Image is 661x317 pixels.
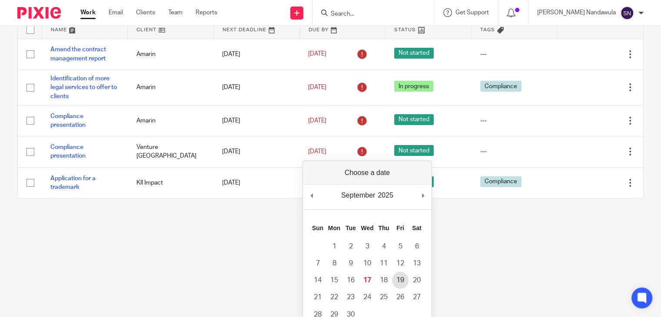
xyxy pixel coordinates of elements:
button: 9 [342,255,359,272]
button: 27 [409,289,425,306]
td: Amarin [128,69,214,105]
td: [DATE] [213,136,299,167]
span: Not started [394,114,434,125]
a: Amend the contract management report [50,46,106,61]
a: Reports [196,8,217,17]
button: 19 [392,272,409,289]
button: 22 [326,289,342,306]
button: 13 [409,255,425,272]
button: 20 [409,272,425,289]
td: Amarin [128,105,214,136]
p: [PERSON_NAME] Nandawula [537,8,616,17]
button: 15 [326,272,342,289]
abbr: Wednesday [361,225,373,231]
button: 3 [359,238,375,255]
button: 2 [342,238,359,255]
div: --- [480,116,549,125]
span: [DATE] [308,84,326,90]
button: 7 [309,255,326,272]
abbr: Monday [328,225,340,231]
button: 17 [359,272,375,289]
img: Pixie [17,7,61,19]
button: 21 [309,289,326,306]
span: Compliance [480,176,521,187]
span: [DATE] [308,118,326,124]
a: Compliance presentation [50,144,86,159]
div: --- [480,50,549,59]
span: [DATE] [308,51,326,57]
td: [DATE] [213,69,299,105]
button: 14 [309,272,326,289]
a: Email [109,8,123,17]
div: September [340,189,376,202]
a: Identification of more legal services to offer to clients [50,76,117,99]
abbr: Thursday [378,225,389,231]
button: Next Month [419,189,427,202]
button: 6 [409,238,425,255]
button: 23 [342,289,359,306]
button: 4 [375,238,392,255]
button: 25 [375,289,392,306]
td: Amarin [128,39,214,69]
div: 2025 [376,189,395,202]
span: Tags [480,27,495,32]
a: Application for a trademark [50,175,96,190]
abbr: Friday [396,225,404,231]
span: Not started [394,48,434,59]
button: 10 [359,255,375,272]
button: 1 [326,238,342,255]
input: Search [330,10,408,18]
span: [DATE] [308,149,326,155]
button: 24 [359,289,375,306]
button: 18 [375,272,392,289]
button: 16 [342,272,359,289]
button: Previous Month [307,189,316,202]
span: Compliance [480,81,521,92]
td: KII Impact [128,167,214,198]
span: In progress [394,81,433,92]
button: 26 [392,289,409,306]
a: Compliance presentation [50,113,86,128]
span: Not started [394,145,434,156]
div: --- [480,147,549,156]
a: Work [80,8,96,17]
a: Team [168,8,183,17]
td: [DATE] [213,39,299,69]
td: Venture [GEOGRAPHIC_DATA] [128,136,214,167]
abbr: Saturday [412,225,422,231]
button: 5 [392,238,409,255]
abbr: Sunday [312,225,323,231]
button: 11 [375,255,392,272]
td: [DATE] [213,105,299,136]
abbr: Tuesday [345,225,356,231]
button: 12 [392,255,409,272]
span: Get Support [455,10,489,16]
a: Clients [136,8,155,17]
button: 8 [326,255,342,272]
td: [DATE] [213,167,299,198]
img: svg%3E [620,6,634,20]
